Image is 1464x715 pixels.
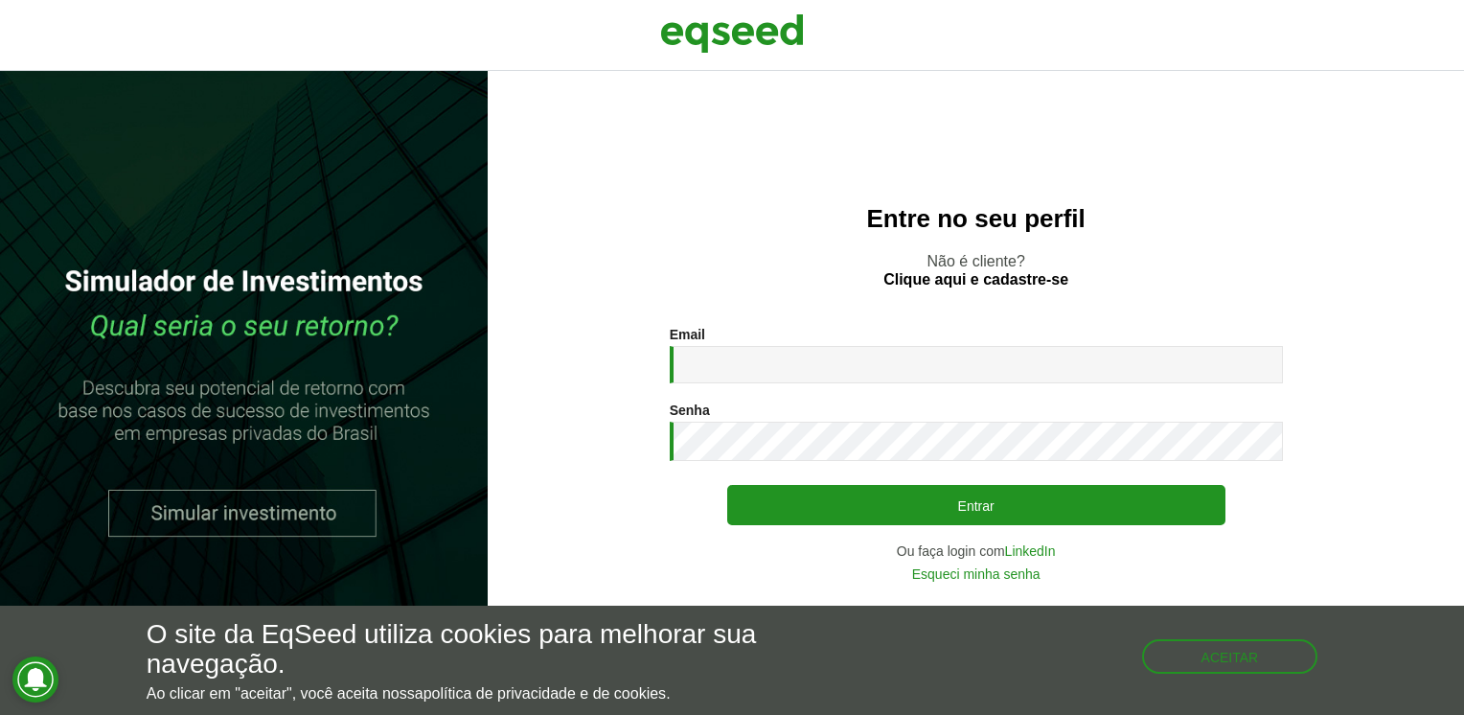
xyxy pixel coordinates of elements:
[670,328,705,341] label: Email
[670,404,710,417] label: Senha
[147,620,849,680] h5: O site da EqSeed utiliza cookies para melhorar sua navegação.
[526,205,1426,233] h2: Entre no seu perfil
[660,10,804,58] img: EqSeed Logo
[727,485,1225,525] button: Entrar
[883,272,1068,288] a: Clique aqui e cadastre-se
[912,567,1041,581] a: Esqueci minha senha
[1142,639,1318,674] button: Aceitar
[423,686,667,702] a: política de privacidade e de cookies
[526,252,1426,288] p: Não é cliente?
[670,544,1283,558] div: Ou faça login com
[147,684,849,703] p: Ao clicar em "aceitar", você aceita nossa .
[1005,544,1056,558] a: LinkedIn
